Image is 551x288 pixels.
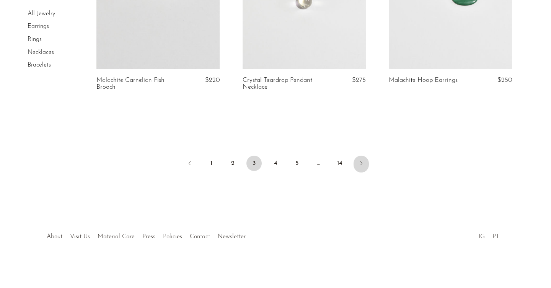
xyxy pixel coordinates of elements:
a: Bracelets [28,62,51,68]
a: Rings [28,36,42,42]
a: Malachite Hoop Earrings [389,77,458,84]
span: $220 [205,77,220,83]
a: Previous [182,156,197,172]
span: $275 [352,77,366,83]
span: 3 [246,156,262,171]
a: Crystal Teardrop Pendant Necklace [243,77,324,91]
a: 14 [332,156,347,171]
a: Policies [163,234,182,240]
a: IG [479,234,485,240]
a: 2 [225,156,240,171]
a: PT [492,234,499,240]
a: Earrings [28,24,49,30]
a: Next [354,156,369,172]
a: 4 [268,156,283,171]
a: Malachite Carnelian Fish Brooch [96,77,178,91]
a: All Jewelry [28,11,55,17]
span: … [311,156,326,171]
a: 5 [289,156,305,171]
ul: Social Medias [475,228,503,242]
ul: Quick links [43,228,249,242]
a: Material Care [98,234,135,240]
a: About [47,234,62,240]
span: $250 [497,77,512,83]
a: Press [142,234,155,240]
a: Visit Us [70,234,90,240]
a: Contact [190,234,210,240]
a: 1 [204,156,219,171]
a: Necklaces [28,49,54,55]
